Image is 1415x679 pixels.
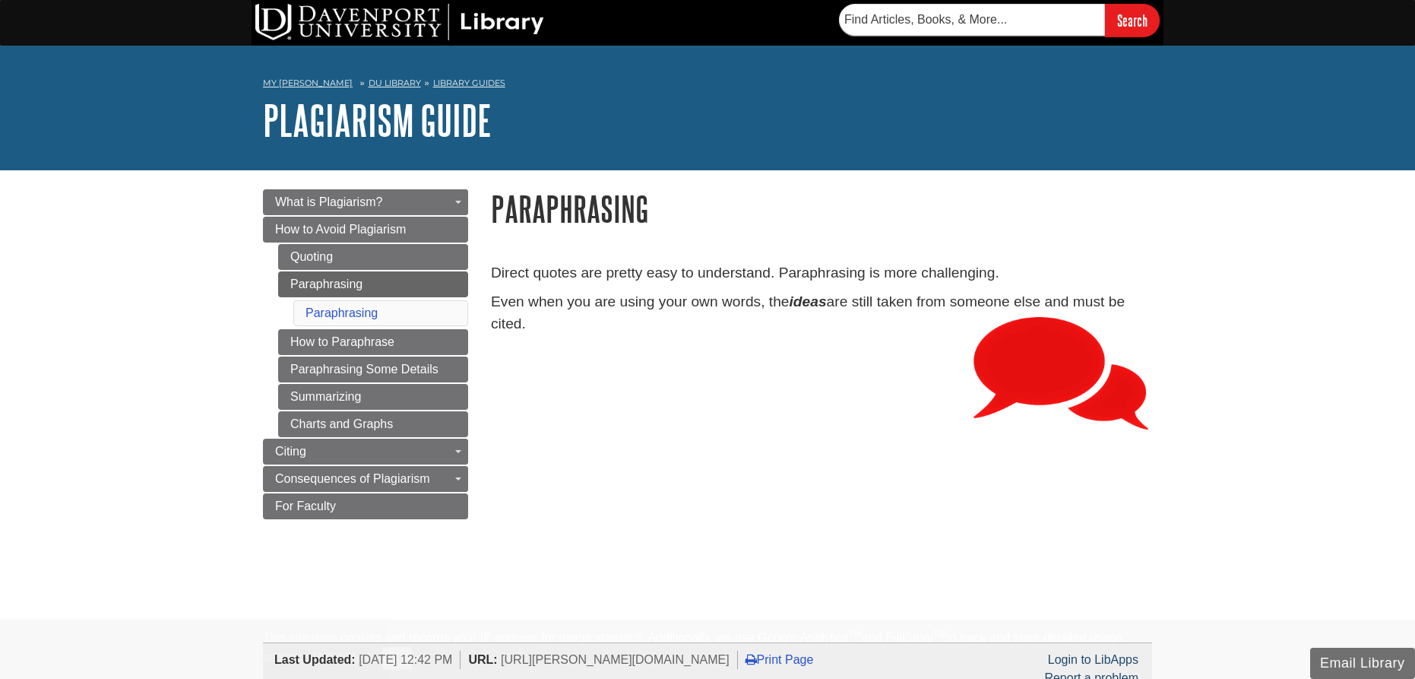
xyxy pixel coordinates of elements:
div: This site uses cookies and records your IP address for usage statistics. Additionally, we use Goo... [263,629,1152,670]
a: Consequences of Plagiarism [263,466,468,492]
img: DU Library [255,4,544,40]
a: Library Guides [433,78,505,88]
span: What is Plagiarism? [275,195,382,208]
a: Paraphrasing [278,271,468,297]
a: Charts and Graphs [278,411,468,437]
nav: breadcrumb [263,73,1152,97]
a: How to Avoid Plagiarism [263,217,468,243]
span: Consequences of Plagiarism [275,472,430,485]
a: What is Plagiarism? [263,189,468,215]
a: My [PERSON_NAME] [263,77,353,90]
span: For Faculty [275,500,336,512]
sup: TM [848,629,861,639]
em: ideas [790,293,827,309]
form: Searches DU Library's articles, books, and more [839,4,1160,36]
button: Close [382,647,412,670]
a: How to Paraphrase [278,329,468,355]
a: For Faculty [263,493,468,519]
p: Even when you are using your own words, the are still taken from someone else and must be cited. [491,291,1152,335]
h1: Paraphrasing [491,189,1152,228]
a: Plagiarism Guide [263,97,492,144]
a: Read More [313,651,373,664]
a: Summarizing [278,384,468,410]
a: Citing [263,439,468,465]
a: Quoting [278,244,468,270]
div: Guide Page Menu [263,189,468,519]
button: Email Library [1310,648,1415,679]
sup: TM [933,629,946,639]
a: DU Library [369,78,421,88]
a: Paraphrasing [305,306,378,319]
p: Direct quotes are pretty easy to understand. Paraphrasing is more challenging. [491,262,1152,284]
span: Citing [275,445,306,458]
span: How to Avoid Plagiarism [275,223,406,236]
input: Find Articles, Books, & More... [839,4,1105,36]
input: Search [1105,4,1160,36]
a: Paraphrasing Some Details [278,357,468,382]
